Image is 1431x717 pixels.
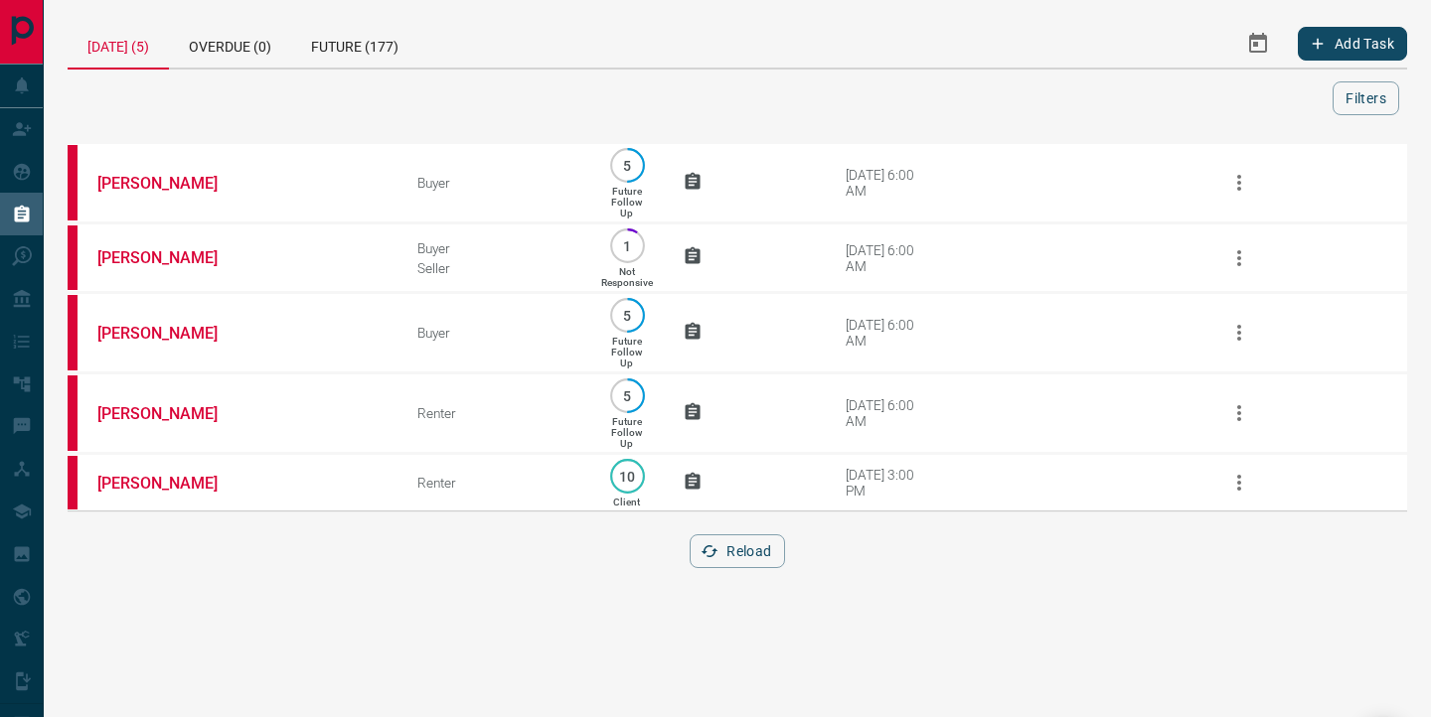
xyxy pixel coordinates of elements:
div: [DATE] 6:00 AM [846,397,930,429]
div: Buyer [417,325,571,341]
div: [DATE] 6:00 AM [846,242,930,274]
a: [PERSON_NAME] [97,174,246,193]
p: 10 [620,469,635,484]
p: Future Follow Up [611,336,642,368]
a: [PERSON_NAME] [97,248,246,267]
div: Overdue (0) [169,20,291,68]
div: Renter [417,405,571,421]
p: 1 [620,238,635,253]
div: Future (177) [291,20,418,68]
div: Seller [417,260,571,276]
a: [PERSON_NAME] [97,324,246,343]
p: 5 [620,158,635,173]
div: property.ca [68,145,78,220]
p: Not Responsive [601,266,653,288]
p: Future Follow Up [611,186,642,218]
div: Renter [417,475,571,491]
div: [DATE] 3:00 PM [846,467,930,499]
button: Filters [1333,81,1399,115]
div: property.ca [68,225,78,290]
button: Add Task [1298,27,1407,61]
div: [DATE] 6:00 AM [846,317,930,349]
p: 5 [620,308,635,323]
div: Buyer [417,175,571,191]
button: Select Date Range [1234,20,1282,68]
a: [PERSON_NAME] [97,404,246,423]
div: property.ca [68,375,78,451]
p: Future Follow Up [611,416,642,449]
div: property.ca [68,295,78,370]
button: Reload [690,534,784,568]
div: [DATE] 6:00 AM [846,167,930,199]
p: 5 [620,388,635,403]
div: property.ca [68,456,78,509]
div: Buyer [417,240,571,256]
a: [PERSON_NAME] [97,474,246,493]
p: Client [613,497,640,507]
div: [DATE] (5) [68,20,169,70]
